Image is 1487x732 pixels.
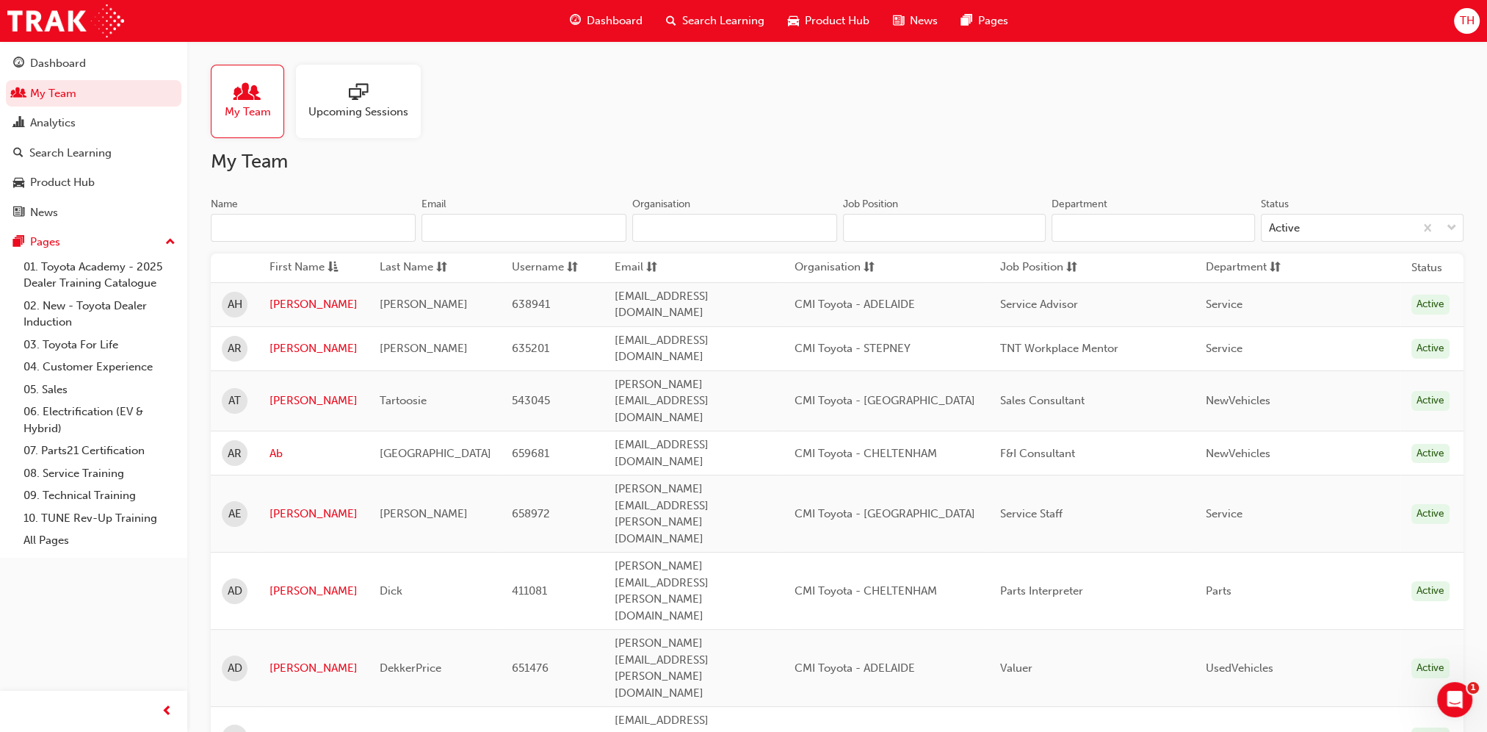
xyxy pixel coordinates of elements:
span: car-icon [13,176,24,190]
span: news-icon [893,12,904,30]
div: Active [1411,444,1450,464]
a: pages-iconPages [949,6,1020,36]
span: Last Name [380,259,433,277]
span: Service [1206,298,1242,311]
a: [PERSON_NAME] [269,660,358,677]
div: Status [1261,197,1289,212]
span: up-icon [165,233,176,252]
a: news-iconNews [881,6,949,36]
span: pages-icon [13,236,24,249]
span: Dick [380,584,402,598]
span: Tartoosie [380,394,427,407]
input: Job Position [843,214,1046,242]
button: DashboardMy TeamAnalyticsSearch LearningProduct HubNews [6,47,181,229]
a: 07. Parts21 Certification [18,439,181,462]
span: CMI Toyota - CHELTENHAM [795,584,937,598]
span: car-icon [788,12,799,30]
div: Active [1411,581,1450,601]
a: [PERSON_NAME] [269,296,358,313]
span: Service [1206,507,1242,520]
span: AD [228,660,242,677]
span: CMI Toyota - CHELTENHAM [795,447,937,460]
span: [PERSON_NAME][EMAIL_ADDRESS][PERSON_NAME][DOMAIN_NAME] [615,559,709,622]
span: down-icon [1447,219,1457,238]
span: sorting-icon [1270,259,1281,277]
span: [PERSON_NAME][EMAIL_ADDRESS][PERSON_NAME][DOMAIN_NAME] [615,482,709,545]
span: UsedVehicles [1206,661,1273,675]
span: 658972 [512,507,550,520]
span: Search Learning [682,12,764,29]
a: 09. Technical Training [18,484,181,507]
div: News [30,204,58,221]
input: Organisation [632,214,837,242]
span: CMI Toyota - [GEOGRAPHIC_DATA] [795,394,975,407]
span: 638941 [512,298,550,311]
span: Product Hub [805,12,869,29]
div: Search Learning [29,145,112,162]
a: 01. Toyota Academy - 2025 Dealer Training Catalogue [18,256,181,295]
div: Product Hub [30,174,95,191]
a: 02. New - Toyota Dealer Induction [18,295,181,334]
span: DekkerPrice [380,661,441,675]
input: Department [1052,214,1254,242]
button: First Nameasc-icon [269,259,350,277]
div: Name [211,197,238,212]
span: TH [1459,12,1474,29]
span: search-icon [666,12,676,30]
span: CMI Toyota - [GEOGRAPHIC_DATA] [795,507,975,520]
img: Trak [7,4,124,37]
span: [PERSON_NAME] [380,298,468,311]
input: Name [211,214,416,242]
span: [PERSON_NAME] [380,342,468,355]
a: Analytics [6,110,181,137]
a: My Team [211,65,296,138]
a: 06. Electrification (EV & Hybrid) [18,401,181,439]
span: NewVehicles [1206,394,1270,407]
span: 1 [1467,682,1479,694]
span: AD [228,583,242,600]
button: Departmentsorting-icon [1206,259,1287,277]
span: Sales Consultant [1000,394,1085,407]
div: Organisation [632,197,690,212]
span: CMI Toyota - ADELAIDE [795,661,915,675]
a: 05. Sales [18,378,181,401]
button: Pages [6,229,181,256]
span: [PERSON_NAME] [380,507,468,520]
span: 651476 [512,661,549,675]
a: [PERSON_NAME] [269,392,358,409]
div: Email [422,197,446,212]
div: Pages [30,234,60,251]
span: Service [1206,342,1242,355]
span: [EMAIL_ADDRESS][DOMAIN_NAME] [615,290,709,320]
button: TH [1454,8,1480,34]
iframe: Intercom live chat [1437,682,1472,717]
span: AE [228,506,242,523]
button: Organisationsorting-icon [795,259,875,277]
a: All Pages [18,529,181,552]
span: Upcoming Sessions [308,104,408,121]
a: News [6,199,181,226]
span: pages-icon [961,12,972,30]
div: Analytics [30,115,76,132]
a: 03. Toyota For Life [18,334,181,356]
a: My Team [6,80,181,107]
span: Username [512,259,564,277]
a: [PERSON_NAME] [269,506,358,523]
span: sorting-icon [567,259,578,277]
span: sorting-icon [436,259,447,277]
span: prev-icon [162,703,173,721]
a: 08. Service Training [18,462,181,485]
div: Department [1052,197,1107,212]
a: Search Learning [6,140,181,167]
a: 10. TUNE Rev-Up Training [18,507,181,530]
span: AT [228,392,241,409]
div: Active [1411,504,1450,524]
span: CMI Toyota - STEPNEY [795,342,911,355]
span: Service Advisor [1000,298,1078,311]
a: Product Hub [6,169,181,196]
span: 635201 [512,342,549,355]
span: Pages [978,12,1008,29]
span: sessionType_ONLINE_URL-icon [349,83,368,104]
span: 659681 [512,447,549,460]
